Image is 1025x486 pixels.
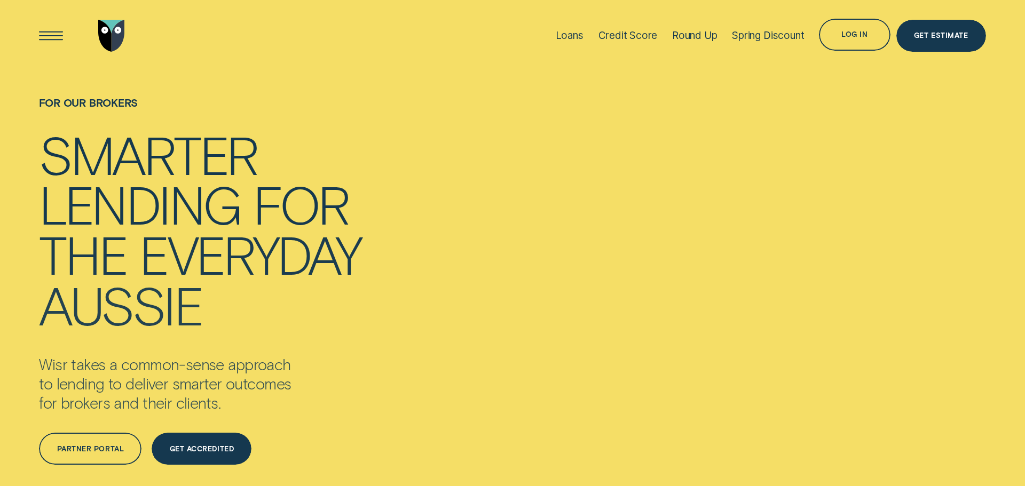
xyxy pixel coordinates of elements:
div: Smarter [39,129,257,179]
h4: Smarter lending for the everyday Aussie [39,129,360,328]
img: Wisr [98,20,125,52]
div: Loans [556,29,584,42]
div: Round Up [672,29,717,42]
a: Partner Portal [39,433,141,465]
div: for [253,179,349,228]
div: everyday [139,229,360,278]
div: the [39,229,127,278]
button: Log in [819,19,890,51]
a: Get Accredited [152,433,251,465]
h1: For Our Brokers [39,97,360,129]
div: lending [39,179,241,228]
div: Credit Score [598,29,658,42]
div: Aussie [39,280,202,329]
div: Spring Discount [732,29,804,42]
p: Wisr takes a common-sense approach to lending to deliver smarter outcomes for brokers and their c... [39,354,348,412]
a: Get Estimate [896,20,986,52]
button: Open Menu [35,20,67,52]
